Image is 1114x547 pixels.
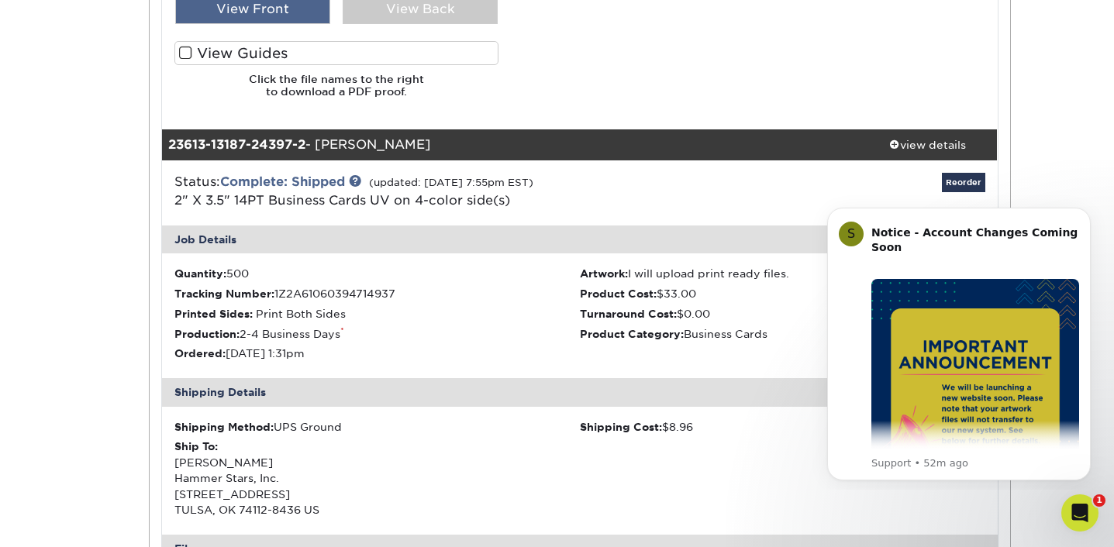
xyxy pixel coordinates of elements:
iframe: Intercom notifications message [804,194,1114,490]
li: Business Cards [580,326,985,342]
div: Shipping Details [162,378,998,406]
strong: Artwork: [580,267,628,280]
iframe: Intercom live chat [1061,494,1098,532]
div: UPS Ground [174,419,580,435]
a: Reorder [942,173,985,192]
small: (updated: [DATE] 7:55pm EST) [369,177,533,188]
div: $8.96 [580,419,985,435]
strong: Quantity: [174,267,226,280]
strong: Shipping Cost: [580,421,662,433]
a: 2" X 3.5" 14PT Business Cards UV on 4-color side(s) [174,193,510,208]
h6: Click the file names to the right to download a PDF proof. [174,73,498,111]
div: Job Details [162,225,998,253]
strong: Turnaround Cost: [580,308,677,320]
strong: 23613-13187-24397-2 [168,137,305,152]
strong: Product Category: [580,328,684,340]
li: $33.00 [580,286,985,301]
li: I will upload print ready files. [580,266,985,281]
li: [DATE] 1:31pm [174,346,580,361]
a: Complete: Shipped [220,174,345,189]
div: view details [858,136,998,152]
strong: Ship To: [174,440,218,452]
strong: Printed Sides: [174,308,253,320]
strong: Ordered: [174,347,226,360]
strong: Tracking Number: [174,287,274,300]
div: Status: [163,173,719,210]
li: 500 [174,266,580,281]
span: 1 [1093,494,1105,507]
strong: Production: [174,328,240,340]
label: View Guides [174,41,498,65]
strong: Product Cost: [580,287,657,300]
strong: Shipping Method: [174,421,274,433]
span: 1Z2A61060394714937 [274,287,395,300]
li: 2-4 Business Days [174,326,580,342]
span: Print Both Sides [256,308,346,320]
a: view details [858,129,998,160]
div: - [PERSON_NAME] [162,129,858,160]
li: $0.00 [580,306,985,322]
div: [PERSON_NAME] Hammer Stars, Inc. [STREET_ADDRESS] TULSA, OK 74112-8436 US [174,439,580,518]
